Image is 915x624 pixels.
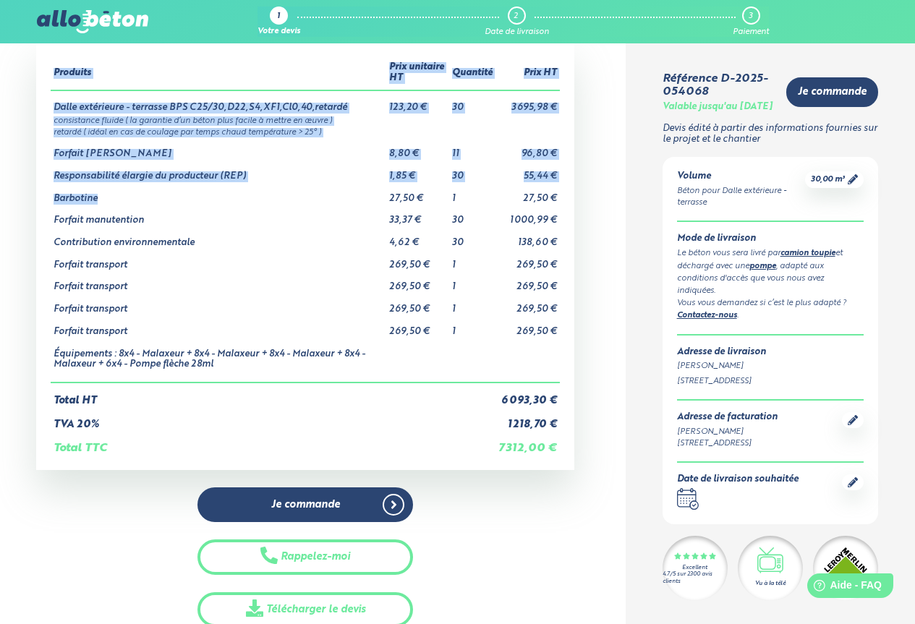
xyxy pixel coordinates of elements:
div: Adresse de facturation [677,412,778,423]
td: 123,20 € [386,90,449,114]
a: Je commande [786,77,878,107]
td: TVA 20% [51,407,495,431]
a: camion toupie [780,249,835,257]
td: 269,50 € [386,270,449,293]
td: 7 312,00 € [495,430,560,455]
img: allobéton [37,10,148,33]
a: 2 Date de livraison [485,7,549,37]
td: 269,50 € [495,270,560,293]
p: Devis édité à partir des informations fournies sur le projet et le chantier [663,124,879,145]
div: Volume [677,171,806,182]
td: consistance fluide ( la garantie d’un béton plus facile à mettre en œuvre ) [51,114,560,126]
th: Prix unitaire HT [386,56,449,90]
div: 3 [749,12,752,21]
td: Forfait [PERSON_NAME] [51,137,386,160]
button: Rappelez-moi [197,539,413,575]
a: Contactez-nous [677,312,737,320]
div: Excellent [682,565,707,571]
iframe: Help widget launcher [786,568,899,608]
td: 30 [449,226,495,249]
td: 269,50 € [495,293,560,315]
td: 96,80 € [495,137,560,160]
td: 138,60 € [495,226,560,249]
td: Forfait transport [51,315,386,338]
td: 3 695,98 € [495,90,560,114]
a: 3 Paiement [733,7,769,37]
td: 1 218,70 € [495,407,560,431]
td: Total TTC [51,430,495,455]
div: Béton pour Dalle extérieure - terrasse [677,185,806,210]
td: 30 [449,90,495,114]
div: Paiement [733,27,769,37]
div: Date de livraison [485,27,549,37]
div: Mode de livraison [677,234,864,244]
td: 1 [449,249,495,271]
td: 27,50 € [386,182,449,205]
td: 6 093,30 € [495,382,560,407]
div: Votre devis [258,27,300,37]
div: Valable jusqu'au [DATE] [663,102,773,113]
td: 30 [449,160,495,182]
td: Forfait manutention [51,204,386,226]
td: 1 [449,270,495,293]
div: Date de livraison souhaitée [677,474,799,485]
td: 269,50 € [386,315,449,338]
td: 1 000,99 € [495,204,560,226]
td: Contribution environnementale [51,226,386,249]
td: Barbotine [51,182,386,205]
div: Le béton vous sera livré par et déchargé avec une , adapté aux conditions d'accès que vous nous a... [677,247,864,297]
div: Vu à la télé [755,579,786,588]
td: 27,50 € [495,182,560,205]
td: Équipements : 8x4 - Malaxeur + 8x4 - Malaxeur + 8x4 - Malaxeur + 8x4 - Malaxeur + 6x4 - Pompe flè... [51,338,386,382]
td: Forfait transport [51,293,386,315]
span: Je commande [271,499,340,511]
td: retardé ( idéal en cas de coulage par temps chaud température > 25° ) [51,125,560,137]
div: Vous vous demandez si c’est le plus adapté ? . [677,297,864,322]
td: 55,44 € [495,160,560,182]
td: 269,50 € [386,249,449,271]
div: [STREET_ADDRESS] [677,437,778,450]
td: Forfait transport [51,249,386,271]
th: Quantité [449,56,495,90]
td: 269,50 € [386,293,449,315]
span: Je commande [798,86,867,98]
td: Total HT [51,382,495,407]
td: 11 [449,137,495,160]
div: 4.7/5 sur 2300 avis clients [663,571,728,584]
td: 269,50 € [495,315,560,338]
td: 269,50 € [495,249,560,271]
td: 30 [449,204,495,226]
div: [PERSON_NAME] [677,360,864,372]
td: 1 [449,182,495,205]
a: pompe [749,262,776,270]
div: 1 [277,12,280,22]
div: [PERSON_NAME] [677,426,778,438]
a: Je commande [197,487,413,523]
th: Produits [51,56,386,90]
td: 8,80 € [386,137,449,160]
div: 2 [514,12,518,21]
td: 1 [449,293,495,315]
div: Adresse de livraison [677,347,864,358]
td: 1,85 € [386,160,449,182]
td: 1 [449,315,495,338]
td: 33,37 € [386,204,449,226]
td: Responsabilité élargie du producteur (REP) [51,160,386,182]
a: 1 Votre devis [258,7,300,37]
div: Référence D-2025-054068 [663,72,775,99]
th: Prix HT [495,56,560,90]
td: 4,62 € [386,226,449,249]
td: Dalle extérieure - terrasse BPS C25/30,D22,S4,XF1,Cl0,40,retardé [51,90,386,114]
td: Forfait transport [51,270,386,293]
div: [STREET_ADDRESS] [677,375,864,388]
